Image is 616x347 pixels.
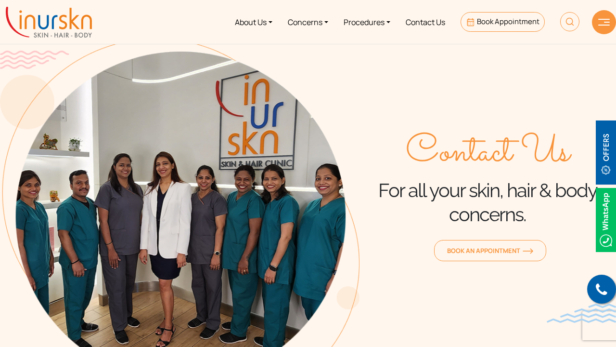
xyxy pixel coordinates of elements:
span: Book Appointment [477,16,539,27]
img: Whatsappicon [596,188,616,252]
a: Contact Us [398,4,453,40]
img: bluewave [547,304,616,323]
img: orange-arrow [523,248,533,254]
a: Book Appointment [461,12,545,32]
a: Procedures [336,4,398,40]
a: Book an Appointmentorange-arrow [434,240,546,261]
a: About Us [227,4,280,40]
div: For all your skin, hair & body concerns. [359,131,616,227]
img: hamLine.svg [598,19,610,26]
img: offerBt [596,120,616,185]
a: Whatsappicon [596,214,616,225]
img: HeaderSearch [560,12,579,31]
span: Book an Appointment [447,246,533,255]
span: Contact Us [406,131,570,174]
a: Concerns [280,4,336,40]
img: inurskn-logo [6,7,92,38]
